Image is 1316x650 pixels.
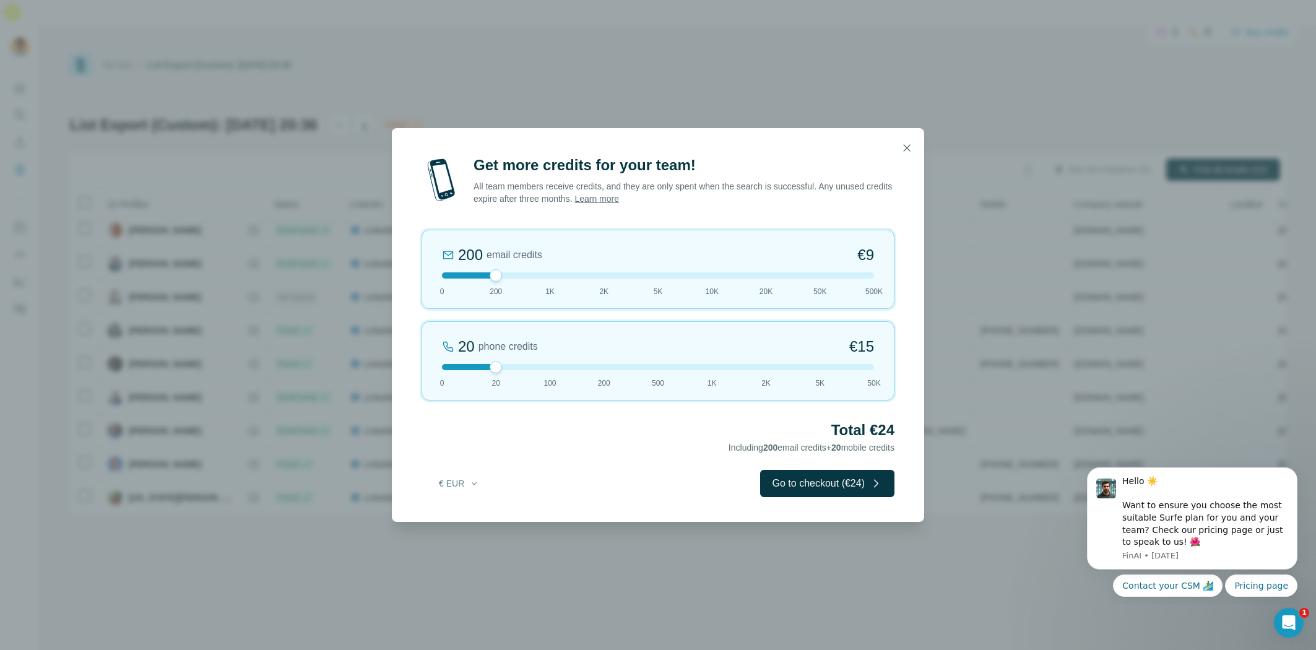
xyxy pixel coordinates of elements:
[652,378,664,389] span: 500
[490,286,502,297] span: 200
[729,443,894,453] span: Including email credits + mobile credits
[474,180,894,205] p: All team members receive credits, and they are only spent when the search is successful. Any unus...
[867,378,880,389] span: 50K
[857,245,874,265] span: €9
[430,472,488,495] button: € EUR
[1274,608,1304,638] iframe: Intercom live chat
[815,378,825,389] span: 5K
[440,286,444,297] span: 0
[599,286,608,297] span: 2K
[654,286,663,297] span: 5K
[492,378,500,389] span: 20
[831,443,841,453] span: 20
[598,378,610,389] span: 200
[545,286,555,297] span: 1K
[760,286,773,297] span: 20K
[761,378,771,389] span: 2K
[865,286,883,297] span: 500K
[458,245,483,265] div: 200
[1299,608,1309,618] span: 1
[440,378,444,389] span: 0
[708,378,717,389] span: 1K
[422,155,461,205] img: mobile-phone
[813,286,826,297] span: 50K
[478,339,538,354] span: phone credits
[760,470,894,497] button: Go to checkout (€24)
[543,378,556,389] span: 100
[487,248,542,262] span: email credits
[849,337,874,357] span: €15
[458,337,475,357] div: 20
[574,194,619,204] a: Learn more
[706,286,719,297] span: 10K
[422,420,894,440] h2: Total €24
[763,443,777,453] span: 200
[1068,456,1316,604] iframe: Intercom notifications message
